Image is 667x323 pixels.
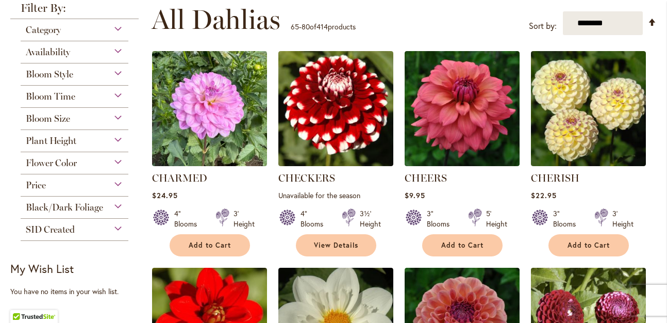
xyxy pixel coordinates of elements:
span: 65 [291,22,299,31]
iframe: Launch Accessibility Center [8,286,37,315]
a: CHARMED [152,158,267,168]
a: CHECKERS [278,172,335,184]
span: All Dahlias [152,4,280,35]
span: Price [26,180,46,191]
div: 3' Height [612,208,633,229]
span: $9.95 [405,190,425,200]
span: 414 [316,22,328,31]
button: Add to Cart [548,234,629,256]
img: CHECKERS [278,51,393,166]
img: CHERISH [531,51,646,166]
img: CHEERS [405,51,520,166]
div: 3" Blooms [427,208,456,229]
a: CHERISH [531,158,646,168]
span: Add to Cart [441,241,483,250]
span: Flower Color [26,157,77,169]
img: CHARMED [152,51,267,166]
span: Availability [26,46,70,58]
div: 3' Height [234,208,255,229]
a: View Details [296,234,376,256]
span: 80 [302,22,310,31]
strong: Filter By: [10,3,139,19]
a: CHARMED [152,172,207,184]
span: Plant Height [26,135,76,147]
p: - of products [291,19,356,35]
span: Add to Cart [189,241,231,250]
a: CHEERS [405,158,520,168]
span: Category [26,24,61,36]
div: 5' Height [486,208,507,229]
label: Sort by: [529,17,557,36]
span: Black/Dark Foliage [26,202,103,213]
a: CHECKERS [278,158,393,168]
span: $24.95 [152,190,178,200]
p: Unavailable for the season [278,190,393,200]
div: 3" Blooms [553,208,582,229]
span: Add to Cart [568,241,610,250]
span: SID Created [26,224,75,235]
span: Bloom Size [26,113,70,124]
a: CHEERS [405,172,447,184]
strong: My Wish List [10,261,74,276]
span: Bloom Time [26,91,75,102]
span: View Details [314,241,358,250]
div: You have no items in your wish list. [10,286,145,297]
div: 4" Blooms [301,208,329,229]
a: CHERISH [531,172,579,184]
div: 3½' Height [360,208,381,229]
div: 4" Blooms [174,208,203,229]
button: Add to Cart [422,234,503,256]
span: Bloom Style [26,69,73,80]
button: Add to Cart [170,234,250,256]
span: $22.95 [531,190,557,200]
